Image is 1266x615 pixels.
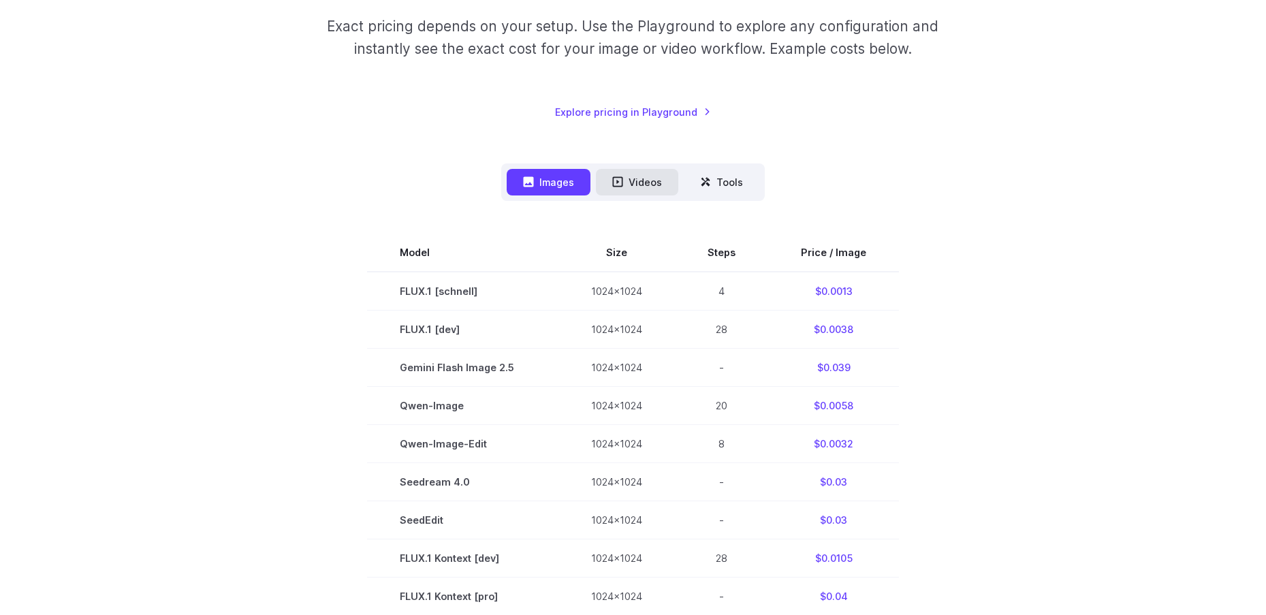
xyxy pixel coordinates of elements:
[684,169,759,195] button: Tools
[768,310,899,348] td: $0.0038
[367,462,558,501] td: Seedream 4.0
[768,386,899,424] td: $0.0058
[558,386,675,424] td: 1024x1024
[400,360,526,375] span: Gemini Flash Image 2.5
[675,501,768,539] td: -
[558,424,675,462] td: 1024x1024
[768,539,899,578] td: $0.0105
[768,272,899,311] td: $0.0013
[367,234,558,272] th: Model
[768,501,899,539] td: $0.03
[558,348,675,386] td: 1024x1024
[558,462,675,501] td: 1024x1024
[768,424,899,462] td: $0.0032
[768,462,899,501] td: $0.03
[555,104,711,120] a: Explore pricing in Playground
[675,462,768,501] td: -
[301,15,964,61] p: Exact pricing depends on your setup. Use the Playground to explore any configuration and instantl...
[558,501,675,539] td: 1024x1024
[675,424,768,462] td: 8
[367,386,558,424] td: Qwen-Image
[675,539,768,578] td: 28
[367,424,558,462] td: Qwen-Image-Edit
[675,386,768,424] td: 20
[367,501,558,539] td: SeedEdit
[596,169,678,195] button: Videos
[675,234,768,272] th: Steps
[768,234,899,272] th: Price / Image
[675,272,768,311] td: 4
[558,272,675,311] td: 1024x1024
[558,539,675,578] td: 1024x1024
[367,539,558,578] td: FLUX.1 Kontext [dev]
[367,310,558,348] td: FLUX.1 [dev]
[558,310,675,348] td: 1024x1024
[768,348,899,386] td: $0.039
[675,310,768,348] td: 28
[367,272,558,311] td: FLUX.1 [schnell]
[507,169,590,195] button: Images
[675,348,768,386] td: -
[558,234,675,272] th: Size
